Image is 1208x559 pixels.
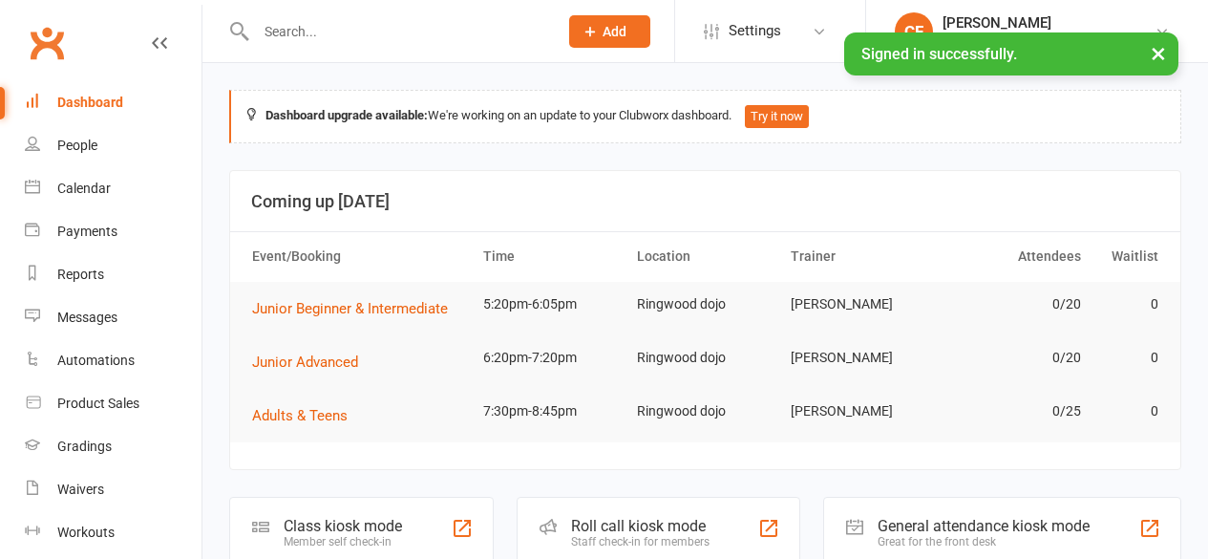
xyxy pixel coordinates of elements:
button: Add [569,15,650,48]
th: Event/Booking [244,232,475,281]
div: Automations [57,353,135,368]
div: Dashboard [57,95,123,110]
a: Reports [25,253,201,296]
a: Calendar [25,167,201,210]
div: Class kiosk mode [284,517,402,535]
button: Try it now [745,105,809,128]
div: Messages [57,310,117,325]
button: Junior Advanced [252,351,371,374]
a: Workouts [25,511,201,554]
a: Waivers [25,468,201,511]
td: [PERSON_NAME] [782,389,936,434]
div: Staff check-in for members [571,535,710,548]
div: Product Sales [57,396,139,411]
div: Member self check-in [284,535,402,548]
span: Signed in successfully. [861,45,1017,63]
div: General attendance kiosk mode [878,517,1090,535]
a: Clubworx [23,19,71,67]
div: People [57,138,97,153]
button: × [1141,32,1176,74]
span: Junior Beginner & Intermediate [252,300,448,317]
button: Adults & Teens [252,404,361,427]
span: Junior Advanced [252,354,358,371]
div: CF [895,12,933,51]
td: [PERSON_NAME] [782,282,936,327]
button: Junior Beginner & Intermediate [252,297,461,320]
div: Great for the front desk [878,535,1090,548]
a: Automations [25,339,201,382]
a: Messages [25,296,201,339]
div: Calendar [57,181,111,196]
div: Reports [57,267,104,282]
td: [PERSON_NAME] [782,335,936,380]
th: Waitlist [1090,232,1167,281]
td: Ringwood dojo [628,389,782,434]
div: Workouts [57,525,115,540]
th: Time [475,232,628,281]
h3: Coming up [DATE] [251,192,1159,211]
div: Roll call kiosk mode [571,517,710,535]
span: Adults & Teens [252,407,348,424]
td: 5:20pm-6:05pm [475,282,628,327]
div: [PERSON_NAME] [943,14,1155,32]
input: Search... [250,18,544,45]
td: 0 [1090,335,1167,380]
div: Gradings [57,439,112,454]
a: Payments [25,210,201,253]
span: Add [603,24,626,39]
div: Payments [57,224,117,239]
div: We're working on an update to your Clubworx dashboard. [229,90,1181,143]
strong: Dashboard upgrade available: [265,108,428,122]
a: People [25,124,201,167]
td: 0 [1090,282,1167,327]
td: 0/25 [936,389,1090,434]
span: Settings [729,10,781,53]
td: 6:20pm-7:20pm [475,335,628,380]
div: Waivers [57,482,104,497]
td: 0 [1090,389,1167,434]
th: Attendees [936,232,1090,281]
td: 7:30pm-8:45pm [475,389,628,434]
a: Dashboard [25,81,201,124]
td: 0/20 [936,335,1090,380]
td: Ringwood dojo [628,282,782,327]
div: Centre for Karate Excellence Pty Ltd [943,32,1155,49]
th: Location [628,232,782,281]
td: Ringwood dojo [628,335,782,380]
a: Gradings [25,425,201,468]
th: Trainer [782,232,936,281]
a: Product Sales [25,382,201,425]
td: 0/20 [936,282,1090,327]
